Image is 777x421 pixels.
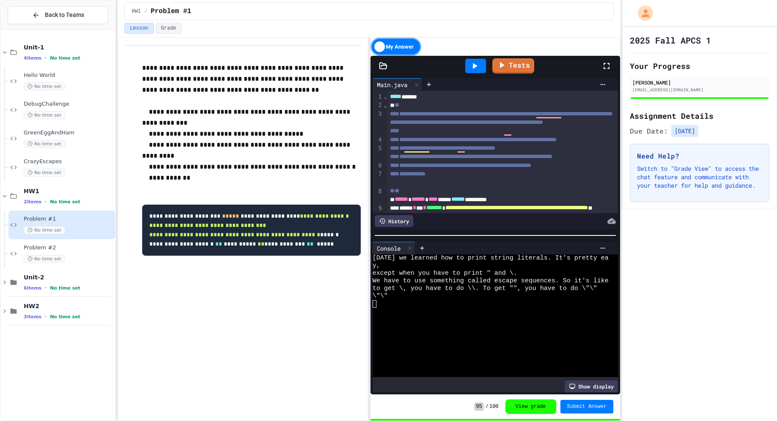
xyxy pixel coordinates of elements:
[373,204,383,213] div: 9
[373,93,383,101] div: 1
[24,111,65,119] span: No time set
[24,140,65,148] span: No time set
[124,23,154,34] button: Lesson
[632,79,767,86] div: [PERSON_NAME]
[50,55,80,61] span: No time set
[383,102,387,109] span: Fold line
[630,60,769,72] h2: Your Progress
[45,11,84,19] span: Back to Teams
[8,6,108,24] button: Back to Teams
[505,399,556,414] button: View grade
[45,198,47,205] span: •
[741,387,769,413] iframe: chat widget
[132,8,141,15] span: HW1
[474,402,483,411] span: 95
[637,164,762,190] p: Switch to "Grade View" to access the chat feature and communicate with your teacher for help and ...
[707,350,769,386] iframe: chat widget
[632,87,767,93] div: [EMAIL_ADDRESS][DOMAIN_NAME]
[565,380,618,392] div: Show display
[151,6,191,16] span: Problem #1
[24,273,113,281] span: Unit-2
[373,80,412,89] div: Main.java
[373,254,612,262] span: [DATE] we learned how to print string literals. It's pretty eas
[560,400,614,413] button: Submit Answer
[630,34,711,46] h1: 2025 Fall APCS 1
[373,262,380,270] span: y,
[567,403,607,410] span: Submit Answer
[24,285,41,291] span: 6 items
[24,187,113,195] span: HW1
[373,78,422,91] div: Main.java
[24,199,41,205] span: 2 items
[383,93,387,100] span: Fold line
[24,244,113,252] span: Problem #2
[375,215,413,227] div: History
[373,285,597,293] span: to get \, you have to do \\. To get "", you have to do \"\"
[629,3,655,23] div: My Account
[630,126,668,136] span: Due Date:
[24,158,113,165] span: CrazyEscapes
[373,244,405,253] div: Console
[50,199,80,205] span: No time set
[373,161,383,170] div: 6
[24,101,113,108] span: DebugChallenge
[671,125,698,137] span: [DATE]
[24,72,113,79] span: Hello World
[45,313,47,320] span: •
[373,270,517,277] span: except when you have to print " and \.
[373,110,383,136] div: 3
[489,403,499,410] span: 100
[387,91,618,290] div: To enrich screen reader interactions, please activate Accessibility in Grammarly extension settings
[50,314,80,320] span: No time set
[24,255,65,263] span: No time set
[156,23,182,34] button: Grade
[144,8,147,15] span: /
[373,293,388,300] span: \"\"
[373,242,415,254] div: Console
[630,110,769,122] h2: Assignment Details
[50,285,80,291] span: No time set
[24,226,65,234] span: No time set
[24,44,113,51] span: Unit-1
[637,151,762,161] h3: Need Help?
[24,302,113,310] span: HW2
[373,187,383,205] div: 8
[373,101,383,109] div: 2
[373,277,609,285] span: We have to use something called escape sequences. So it's like
[24,314,41,320] span: 3 items
[24,129,113,137] span: GreenEggAndHam
[45,284,47,291] span: •
[24,82,65,90] span: No time set
[45,55,47,61] span: •
[373,136,383,144] div: 4
[486,403,489,410] span: /
[492,58,534,74] a: Tests
[373,144,383,161] div: 5
[24,169,65,177] span: No time set
[373,170,383,187] div: 7
[24,55,41,61] span: 4 items
[24,216,113,223] span: Problem #1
